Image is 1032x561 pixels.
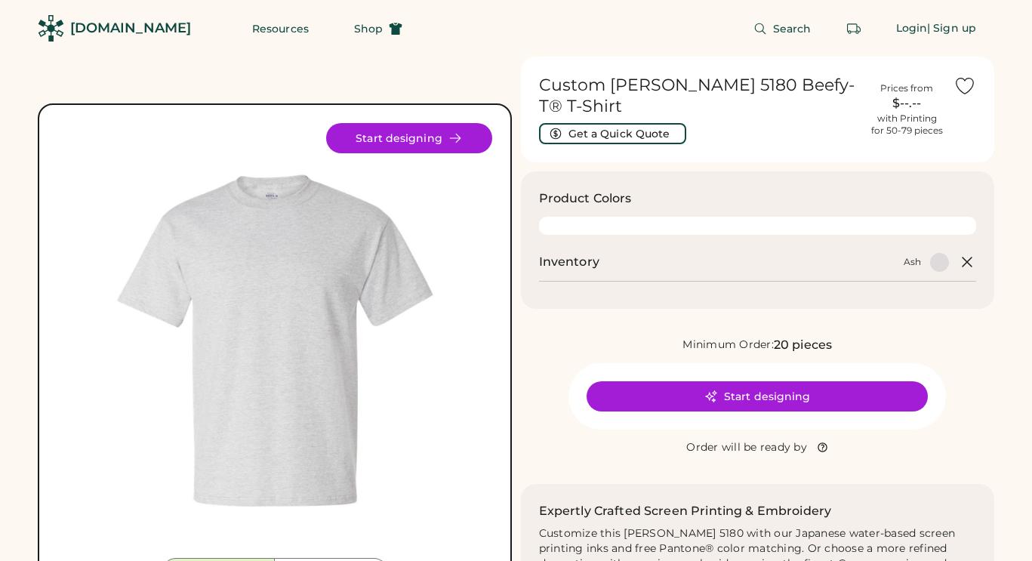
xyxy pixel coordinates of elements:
[774,336,832,354] div: 20 pieces
[773,23,812,34] span: Search
[927,21,976,36] div: | Sign up
[839,14,869,44] button: Retrieve an order
[70,19,191,38] div: [DOMAIN_NAME]
[326,123,492,153] button: Start designing
[57,123,492,558] div: 5180 Style Image
[735,14,830,44] button: Search
[686,440,807,455] div: Order will be ready by
[682,338,774,353] div: Minimum Order:
[354,23,383,34] span: Shop
[896,21,928,36] div: Login
[904,256,921,268] div: Ash
[234,14,327,44] button: Resources
[880,82,933,94] div: Prices from
[869,94,944,113] div: $--.--
[539,75,861,117] h1: Custom [PERSON_NAME] 5180 Beefy-T® T-Shirt
[539,123,686,144] button: Get a Quick Quote
[336,14,421,44] button: Shop
[38,15,64,42] img: Rendered Logo - Screens
[539,190,632,208] h3: Product Colors
[539,253,599,271] h2: Inventory
[587,381,928,412] button: Start designing
[871,113,943,137] div: with Printing for 50-79 pieces
[539,502,832,520] h2: Expertly Crafted Screen Printing & Embroidery
[57,123,492,558] img: 5180 - Ash Front Image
